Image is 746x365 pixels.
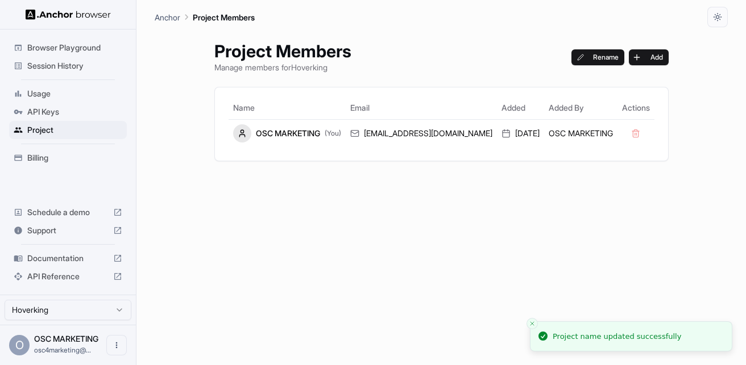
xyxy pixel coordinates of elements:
[193,11,255,23] p: Project Members
[544,97,617,119] th: Added By
[106,335,127,355] button: Open menu
[27,152,122,163] span: Billing
[233,124,341,142] div: OSC MARKETING
[155,11,255,23] nav: breadcrumb
[497,97,544,119] th: Added
[27,207,109,218] span: Schedule a demo
[617,97,654,119] th: Actions
[27,106,122,118] span: API Keys
[26,9,111,20] img: Anchor Logo
[527,318,538,329] button: Close toast
[27,60,122,72] span: Session History
[502,128,540,139] div: [DATE]
[155,11,180,23] p: Anchor
[214,61,351,73] p: Manage members for Hoverking
[9,221,127,240] div: Support
[346,97,497,119] th: Email
[9,335,30,355] div: O
[27,225,109,236] span: Support
[571,49,624,65] button: Rename
[9,121,127,139] div: Project
[214,41,351,61] h1: Project Members
[27,42,122,53] span: Browser Playground
[544,119,617,147] td: OSC MARKETING
[629,49,669,65] button: Add
[27,124,122,136] span: Project
[9,203,127,221] div: Schedule a demo
[9,249,127,267] div: Documentation
[9,149,127,167] div: Billing
[9,267,127,286] div: API Reference
[553,331,681,342] div: Project name updated successfully
[350,128,492,139] div: [EMAIL_ADDRESS][DOMAIN_NAME]
[9,57,127,75] div: Session History
[34,346,91,354] span: osc4marketing@gmail.com
[9,85,127,103] div: Usage
[27,253,109,264] span: Documentation
[9,103,127,121] div: API Keys
[325,129,341,138] span: (You)
[9,39,127,57] div: Browser Playground
[229,97,346,119] th: Name
[27,271,109,282] span: API Reference
[34,334,98,343] span: OSC MARKETING
[27,88,122,99] span: Usage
